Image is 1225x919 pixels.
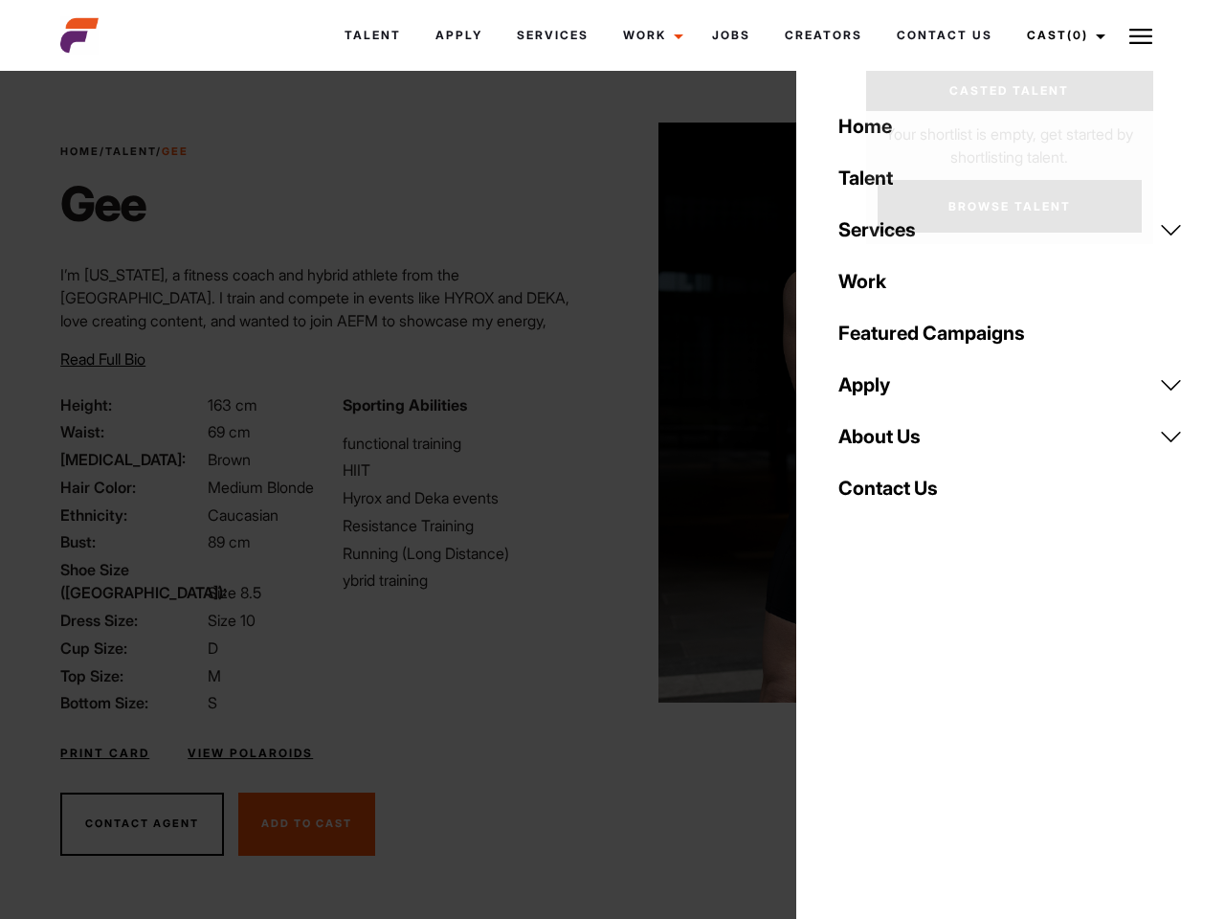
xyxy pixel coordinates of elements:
[208,505,278,525] span: Caucasian
[768,10,880,61] a: Creators
[880,10,1010,61] a: Contact Us
[827,152,1194,204] a: Talent
[60,476,204,499] span: Hair Color:
[343,569,601,592] li: ybrid training
[878,180,1142,233] a: Browse Talent
[162,145,189,158] strong: Gee
[60,609,204,632] span: Dress Size:
[866,111,1153,168] p: Your shortlist is empty, get started by shortlisting talent.
[208,666,221,685] span: M
[60,420,204,443] span: Waist:
[60,530,204,553] span: Bust:
[261,817,352,830] span: Add To Cast
[238,793,375,856] button: Add To Cast
[60,745,149,762] a: Print Card
[60,16,99,55] img: cropped-aefm-brand-fav-22-square.png
[208,693,217,712] span: S
[60,349,145,369] span: Read Full Bio
[60,504,204,527] span: Ethnicity:
[418,10,500,61] a: Apply
[208,583,261,602] span: Size 8.5
[1067,28,1088,42] span: (0)
[60,448,204,471] span: [MEDICAL_DATA]:
[208,611,256,630] span: Size 10
[60,263,601,355] p: I’m [US_STATE], a fitness coach and hybrid athlete from the [GEOGRAPHIC_DATA]. I train and compet...
[60,144,189,160] span: / /
[500,10,606,61] a: Services
[60,393,204,416] span: Height:
[343,514,601,537] li: Resistance Training
[695,10,768,61] a: Jobs
[60,691,204,714] span: Bottom Size:
[1010,10,1117,61] a: Cast(0)
[208,395,257,415] span: 163 cm
[208,478,314,497] span: Medium Blonde
[343,542,601,565] li: Running (Long Distance)
[1129,25,1152,48] img: Burger icon
[105,145,156,158] a: Talent
[60,793,224,856] button: Contact Agent
[827,256,1194,307] a: Work
[208,639,218,658] span: D
[60,175,189,233] h1: Gee
[60,558,204,604] span: Shoe Size ([GEOGRAPHIC_DATA]):
[606,10,695,61] a: Work
[60,347,145,370] button: Read Full Bio
[327,10,418,61] a: Talent
[208,422,251,441] span: 69 cm
[343,486,601,509] li: Hyrox and Deka events
[827,462,1194,514] a: Contact Us
[827,359,1194,411] a: Apply
[827,204,1194,256] a: Services
[208,450,251,469] span: Brown
[343,459,601,482] li: HIIT
[343,432,601,455] li: functional training
[343,395,467,415] strong: Sporting Abilities
[60,664,204,687] span: Top Size:
[866,71,1153,111] a: Casted Talent
[827,101,1194,152] a: Home
[60,145,100,158] a: Home
[188,745,313,762] a: View Polaroids
[208,532,251,551] span: 89 cm
[827,307,1194,359] a: Featured Campaigns
[827,411,1194,462] a: About Us
[60,637,204,660] span: Cup Size:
